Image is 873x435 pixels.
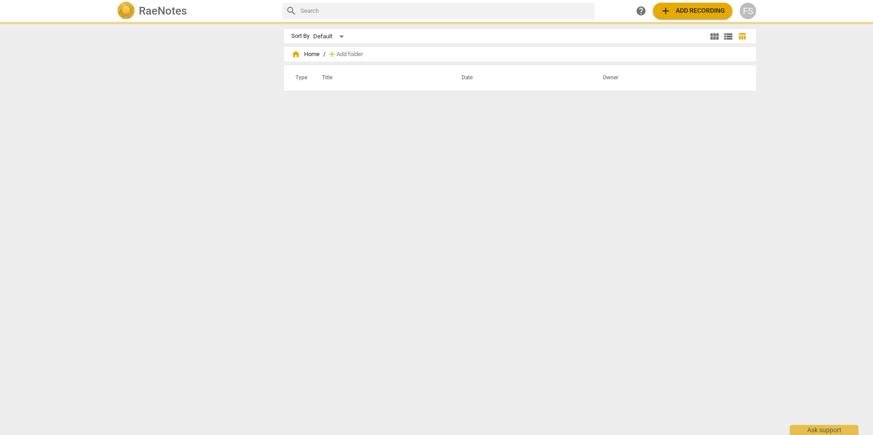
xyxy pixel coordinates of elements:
img: Logo [117,2,135,20]
th: Owner [592,65,747,91]
input: Search [300,4,591,18]
h2: RaeNotes [139,5,187,17]
span: Add recording [660,5,725,16]
span: Add folder [337,51,363,58]
button: List view [721,30,735,43]
th: Date [451,65,592,91]
button: Tile view [708,30,721,43]
span: Home [291,50,320,59]
th: Type [288,65,311,91]
div: Default [313,29,347,44]
button: Table view [735,30,749,43]
a: LogoRaeNotes [117,2,275,20]
span: view_list [723,31,734,42]
span: add [660,5,671,16]
button: Upload [653,3,732,19]
span: table_chart [738,32,747,41]
span: add [327,50,337,59]
span: help [636,5,647,16]
button: FS [740,3,756,19]
span: search [286,5,297,16]
div: Sort By [291,33,310,40]
span: view_module [709,31,720,42]
div: Ask support [790,425,858,435]
span: home [291,50,300,59]
a: Help [633,3,649,19]
span: / [323,51,326,58]
th: Title [311,65,451,91]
